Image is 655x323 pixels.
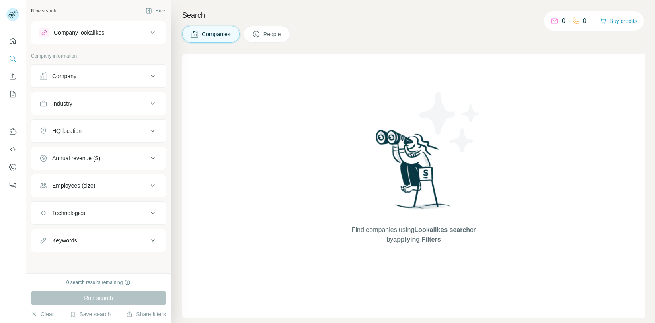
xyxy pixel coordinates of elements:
div: Keywords [52,236,77,244]
button: Enrich CSV [6,69,19,84]
div: 0 search results remaining [66,279,131,286]
button: Use Surfe on LinkedIn [6,124,19,139]
button: HQ location [31,121,166,141]
button: Company lookalikes [31,23,166,42]
p: 0 [583,16,587,26]
img: Surfe Illustration - Stars [414,86,486,159]
button: My lists [6,87,19,101]
div: Annual revenue ($) [52,154,100,162]
div: Company [52,72,76,80]
div: HQ location [52,127,82,135]
button: Quick start [6,34,19,48]
button: Buy credits [600,15,637,27]
button: Company [31,66,166,86]
button: Employees (size) [31,176,166,195]
span: applying Filters [393,236,441,243]
button: Keywords [31,231,166,250]
p: Company information [31,52,166,60]
button: Feedback [6,178,19,192]
span: People [263,30,282,38]
div: Technologies [52,209,85,217]
p: 0 [562,16,565,26]
button: Industry [31,94,166,113]
div: Company lookalikes [54,29,104,37]
button: Technologies [31,203,166,223]
button: Save search [70,310,111,318]
button: Hide [140,5,171,17]
span: Find companies using or by [349,225,478,244]
button: Dashboard [6,160,19,174]
button: Annual revenue ($) [31,149,166,168]
button: Clear [31,310,54,318]
button: Use Surfe API [6,142,19,157]
h4: Search [182,10,645,21]
div: Employees (size) [52,182,95,190]
span: Companies [202,30,231,38]
button: Search [6,52,19,66]
div: New search [31,7,56,14]
button: Share filters [126,310,166,318]
img: Surfe Illustration - Woman searching with binoculars [372,128,456,217]
span: Lookalikes search [414,226,470,233]
div: Industry [52,99,72,108]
